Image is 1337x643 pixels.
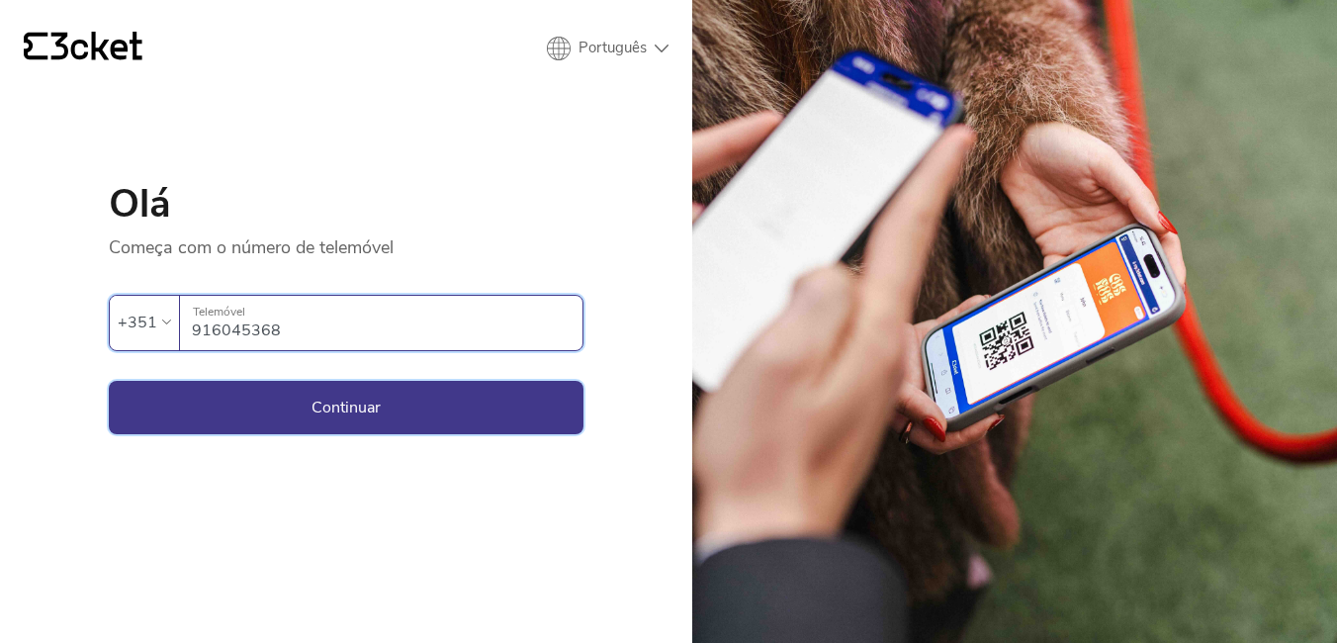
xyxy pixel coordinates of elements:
[109,184,583,224] h1: Olá
[180,296,582,328] label: Telemóvel
[24,32,142,65] a: {' '}
[24,33,47,60] g: {' '}
[109,381,583,434] button: Continuar
[118,308,157,337] div: +351
[192,296,582,350] input: Telemóvel
[109,224,583,259] p: Começa com o número de telemóvel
